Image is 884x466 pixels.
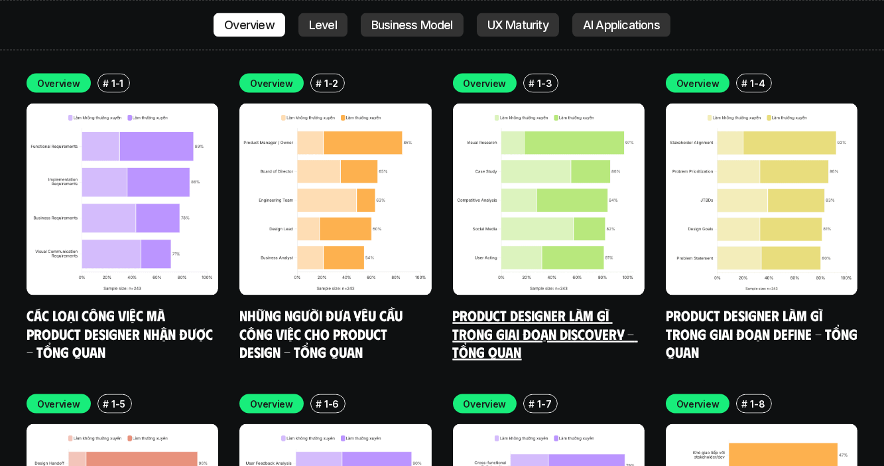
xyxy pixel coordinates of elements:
[751,76,765,90] p: 1-4
[298,13,347,37] a: Level
[37,397,80,411] p: Overview
[37,76,80,90] p: Overview
[111,76,123,90] p: 1-1
[250,76,293,90] p: Overview
[537,76,552,90] p: 1-3
[676,76,720,90] p: Overview
[741,78,747,88] h6: #
[537,397,551,411] p: 1-7
[316,78,322,88] h6: #
[464,76,507,90] p: Overview
[477,13,559,37] a: UX Maturity
[487,19,548,32] p: UX Maturity
[27,306,216,360] a: Các loại công việc mà Product Designer nhận được - Tổng quan
[224,19,275,32] p: Overview
[453,306,638,360] a: Product Designer làm gì trong giai đoạn Discovery - Tổng quan
[529,399,535,409] h6: #
[324,76,338,90] p: 1-2
[572,13,670,37] a: AI Applications
[316,399,322,409] h6: #
[464,397,507,411] p: Overview
[371,19,453,32] p: Business Model
[111,397,125,411] p: 1-5
[676,397,720,411] p: Overview
[324,397,339,411] p: 1-6
[214,13,285,37] a: Overview
[103,399,109,409] h6: #
[239,306,406,360] a: Những người đưa yêu cầu công việc cho Product Design - Tổng quan
[103,78,109,88] h6: #
[751,397,765,411] p: 1-8
[361,13,464,37] a: Business Model
[741,399,747,409] h6: #
[529,78,535,88] h6: #
[250,397,293,411] p: Overview
[583,19,660,32] p: AI Applications
[666,306,861,360] a: Product Designer làm gì trong giai đoạn Define - Tổng quan
[309,19,337,32] p: Level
